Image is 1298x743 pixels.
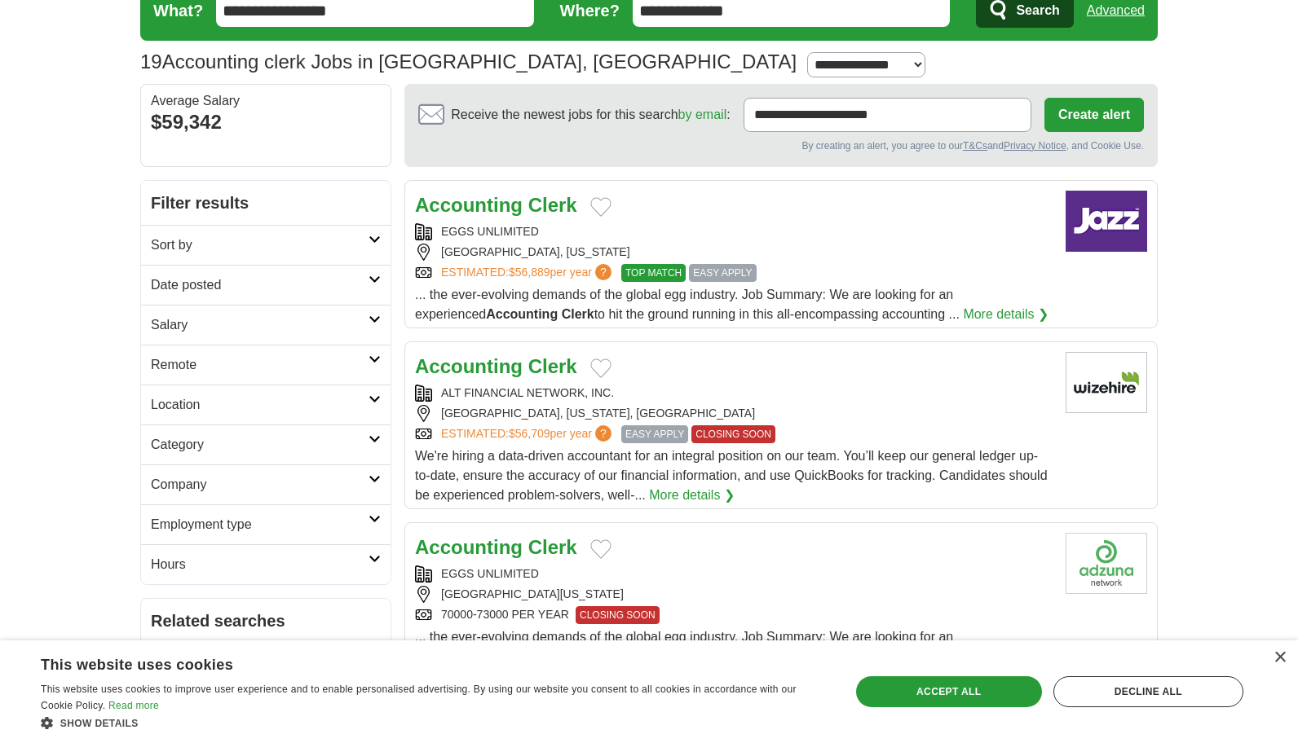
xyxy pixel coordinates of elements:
h1: Accounting clerk Jobs in [GEOGRAPHIC_DATA], [GEOGRAPHIC_DATA] [140,51,797,73]
div: [GEOGRAPHIC_DATA], [US_STATE], [GEOGRAPHIC_DATA] [415,405,1053,422]
div: Decline all [1053,676,1243,707]
div: EGGS UNLIMITED [415,223,1053,240]
div: ALT FINANCIAL NETWORK, INC. [415,385,1053,402]
button: Add to favorite jobs [590,197,611,217]
a: Company [141,464,391,504]
div: Accept all [856,676,1042,707]
span: ? [595,425,611,442]
span: Show details [60,718,139,729]
a: Accounting Clerk [415,536,577,558]
h2: Salary [151,315,369,335]
strong: Accounting [415,536,523,558]
span: CLOSING SOON [691,425,775,443]
div: [GEOGRAPHIC_DATA], [US_STATE] [415,244,1053,261]
a: More details ❯ [963,305,1049,324]
div: 70000-73000 PER YEAR [415,606,1053,624]
a: Salary [141,305,391,345]
div: Close [1274,652,1286,664]
button: Add to favorite jobs [590,539,611,559]
span: TOP MATCH [621,264,686,282]
span: $56,709 [509,427,550,440]
h2: Filter results [141,181,391,225]
strong: Clerk [562,307,594,321]
strong: Clerk [528,536,577,558]
strong: Clerk [528,355,577,377]
div: EGGS UNLIMITED [415,565,1053,583]
a: Category [141,424,391,464]
img: Company logo [1066,191,1147,252]
span: EASY APPLY [621,425,688,443]
a: ESTIMATED:$56,889per year? [441,264,615,282]
img: Company logo [1066,352,1147,413]
button: Add to favorite jobs [590,358,611,378]
strong: Accounting [486,307,558,321]
span: This website uses cookies to improve user experience and to enable personalised advertising. By u... [41,684,797,711]
div: Show details [41,714,826,731]
strong: Accounting [415,194,523,216]
h2: Hours [151,555,369,574]
button: Create alert [1044,98,1144,132]
h2: Company [151,475,369,495]
img: Company logo [1066,533,1147,594]
a: Location [141,385,391,424]
a: T&Cs [963,140,987,152]
span: Receive the newest jobs for this search : [451,105,730,125]
span: $56,889 [509,266,550,279]
a: by email [678,108,727,121]
span: ... the ever-evolving demands of the global egg industry. Job Summary: We are looking for an expe... [415,288,960,321]
span: ... the ever-evolving demands of the global egg industry. Job Summary: We are looking for an expe... [415,630,960,663]
h2: Date posted [151,275,369,295]
div: [GEOGRAPHIC_DATA][US_STATE] [415,586,1053,603]
h2: Category [151,435,369,455]
a: Hours [141,544,391,584]
div: $59,342 [151,108,381,137]
span: EASY APPLY [689,264,756,282]
strong: Clerk [528,194,577,216]
span: We're hiring a data-driven accountant for an integral position on our team. You’ll keep our gener... [415,449,1048,502]
a: Privacy Notice [1004,140,1066,152]
span: CLOSING SOON [576,606,660,624]
a: Employment type [141,504,391,544]
a: Remote [141,345,391,385]
h2: Remote [151,355,369,375]
h2: Related searches [151,609,381,633]
span: 19 [140,47,162,77]
a: Sort by [141,225,391,265]
h2: Employment type [151,515,369,534]
a: More details ❯ [649,486,735,505]
div: By creating an alert, you agree to our and , and Cookie Use. [418,138,1144,153]
span: ? [595,264,611,280]
strong: Accounting [415,355,523,377]
a: Date posted [141,265,391,305]
a: Read more, opens a new window [108,700,159,711]
h2: Sort by [151,235,369,255]
a: Accounting Clerk [415,194,577,216]
div: Average Salary [151,95,381,108]
a: ESTIMATED:$56,709per year? [441,425,615,443]
div: This website uses cookies [41,650,785,675]
a: Accounting Clerk [415,355,577,377]
h2: Location [151,395,369,415]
